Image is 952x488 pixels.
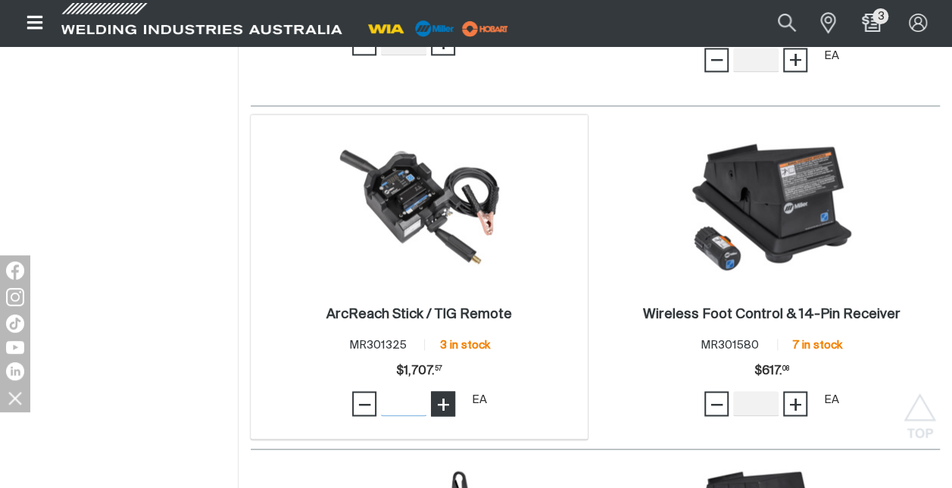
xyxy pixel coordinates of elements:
span: MR301580 [701,339,759,350]
div: Price [754,355,789,386]
button: Search products [761,6,813,40]
span: 3 in stock [440,339,490,350]
img: Facebook [6,261,24,280]
sup: 08 [782,365,789,371]
button: Scroll to top [903,393,937,427]
span: 7 in stock [792,339,842,350]
h2: Wireless Foot Control & 14-Pin Receiver [643,307,900,321]
img: hide socials [2,385,28,411]
div: EA [823,48,838,65]
span: − [709,391,723,417]
sup: 57 [435,365,442,371]
span: + [788,47,803,73]
img: TikTok [6,314,24,333]
div: EA [471,391,486,408]
a: Wireless Foot Control & 14-Pin Receiver [643,305,900,323]
a: miller [457,23,513,34]
span: MR301325 [349,339,407,350]
div: Price [396,355,442,386]
img: Instagram [6,288,24,306]
span: + [436,391,451,417]
img: miller [457,17,513,40]
img: LinkedIn [6,362,24,380]
span: − [709,47,723,73]
input: Product name or item number... [741,6,812,40]
h2: ArcReach Stick / TIG Remote [326,307,512,321]
div: EA [823,391,838,408]
span: − [357,391,372,417]
img: Wireless Foot Control & 14-Pin Receiver [691,126,853,288]
a: ArcReach Stick / TIG Remote [326,305,512,323]
span: + [788,391,803,417]
img: YouTube [6,341,24,354]
img: ArcReach Stick / TIG Remote [339,126,501,288]
span: $1,707. [396,355,442,386]
span: $617. [754,355,789,386]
